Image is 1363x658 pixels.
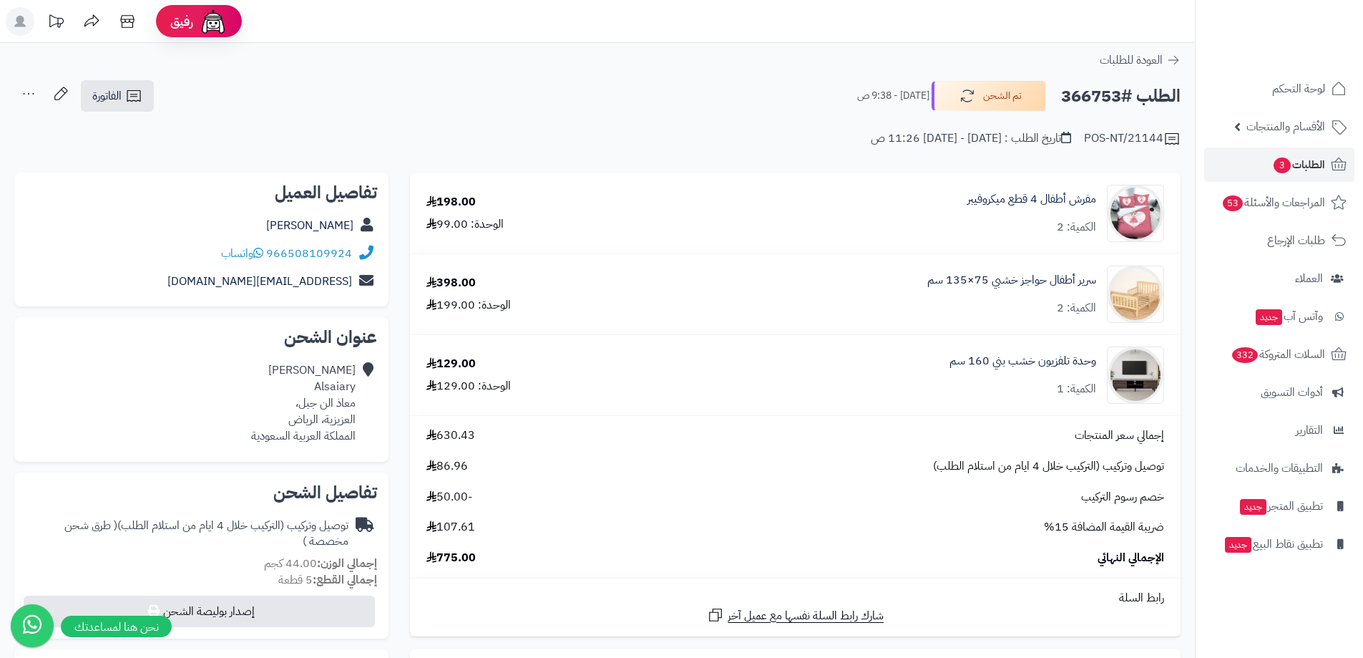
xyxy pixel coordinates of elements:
button: إصدار بوليصة الشحن [24,596,375,627]
a: سرير أطفال حواجز خشبي 75×135 سم [927,272,1096,289]
span: توصيل وتركيب (التركيب خلال 4 ايام من استلام الطلب) [933,458,1164,475]
div: 198.00 [426,194,476,211]
span: طلبات الإرجاع [1267,231,1325,251]
div: 398.00 [426,275,476,291]
a: التطبيقات والخدمات [1204,451,1354,485]
strong: إجمالي القطع: [313,571,377,589]
span: العودة للطلبات [1100,52,1163,69]
small: 44.00 كجم [264,555,377,572]
span: جديد [1225,537,1251,553]
a: 966508109924 [266,245,352,262]
span: لوحة التحكم [1272,79,1325,99]
img: ai-face.png [199,7,228,36]
span: الطلبات [1272,155,1325,175]
small: 5 قطعة [278,571,377,589]
a: المراجعات والأسئلة53 [1204,185,1354,220]
h2: تفاصيل العميل [26,184,377,201]
span: 332 [1232,347,1258,363]
span: الفاتورة [92,87,122,105]
span: المراجعات والأسئلة [1221,193,1325,213]
span: 86.96 [426,458,468,475]
span: الأقسام والمنتجات [1246,117,1325,137]
div: POS-NT/21144 [1084,130,1181,147]
h2: تفاصيل الشحن [26,484,377,501]
a: السلات المتروكة332 [1204,337,1354,372]
span: شارك رابط السلة نفسها مع عميل آخر [728,608,884,624]
a: طلبات الإرجاع [1204,223,1354,258]
img: logo-2.png [1266,40,1349,70]
span: وآتس آب [1254,306,1323,326]
h2: الطلب #366753 [1061,82,1181,111]
a: الفاتورة [81,80,154,112]
span: السلات المتروكة [1231,344,1325,364]
span: خصم رسوم التركيب [1081,489,1164,505]
small: [DATE] - 9:38 ص [857,89,929,103]
span: ( طرق شحن مخصصة ) [64,517,348,551]
div: 129.00 [426,356,476,372]
a: وآتس آبجديد [1204,299,1354,334]
div: الكمية: 2 [1057,219,1096,236]
div: الكمية: 1 [1057,381,1096,397]
a: [EMAIL_ADDRESS][DOMAIN_NAME] [167,273,352,290]
span: التطبيقات والخدمات [1236,458,1323,478]
a: لوحة التحكم [1204,72,1354,106]
a: تطبيق نقاط البيعجديد [1204,527,1354,561]
span: إجمالي سعر المنتجات [1075,427,1164,444]
a: العملاء [1204,261,1354,296]
span: أدوات التسويق [1261,382,1323,402]
span: 775.00 [426,550,476,566]
a: أدوات التسويق [1204,375,1354,410]
h2: عنوان الشحن [26,329,377,346]
span: تطبيق نقاط البيع [1223,534,1323,554]
span: تطبيق المتجر [1239,496,1323,516]
div: [PERSON_NAME] Alsaiary معاذ الن جبل، العزيزية، الرياض المملكة العربية السعودية [251,362,356,444]
span: ضريبة القيمة المضافة 15% [1044,519,1164,536]
span: -50.00 [426,489,472,505]
a: الطلبات3 [1204,147,1354,182]
span: العملاء [1295,268,1323,289]
a: وحدة تلفزيون خشب بني 160 سم [949,353,1096,369]
img: 1750492780-220601011456-90x90.jpg [1108,347,1163,404]
div: تاريخ الطلب : [DATE] - [DATE] 11:26 ص [871,130,1071,147]
div: الكمية: 2 [1057,300,1096,316]
strong: إجمالي الوزن: [317,555,377,572]
span: جديد [1256,309,1282,325]
span: التقارير [1296,420,1323,440]
a: مفرش أطفال 4 قطع ميكروفيبر [967,191,1096,208]
a: واتساب [221,245,263,262]
img: 1736334960-110203010064-90x90.jpg [1108,185,1163,242]
div: الوحدة: 99.00 [426,216,504,233]
button: تم الشحن [932,81,1046,111]
span: جديد [1240,499,1266,515]
span: 630.43 [426,427,475,444]
a: [PERSON_NAME] [266,217,353,234]
span: 3 [1274,158,1291,173]
a: شارك رابط السلة نفسها مع عميل آخر [707,606,884,624]
img: 1744806428-2-90x90.jpg [1108,266,1163,323]
span: 53 [1223,195,1243,211]
div: الوحدة: 199.00 [426,297,511,314]
span: 107.61 [426,519,475,536]
span: الإجمالي النهائي [1098,550,1164,566]
a: التقارير [1204,413,1354,447]
span: رفيق [170,13,193,30]
div: رابط السلة [416,590,1175,606]
div: توصيل وتركيب (التركيب خلال 4 ايام من استلام الطلب) [26,518,348,551]
a: تطبيق المتجرجديد [1204,489,1354,523]
div: الوحدة: 129.00 [426,378,511,395]
a: العودة للطلبات [1100,52,1181,69]
a: تحديثات المنصة [38,7,74,39]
